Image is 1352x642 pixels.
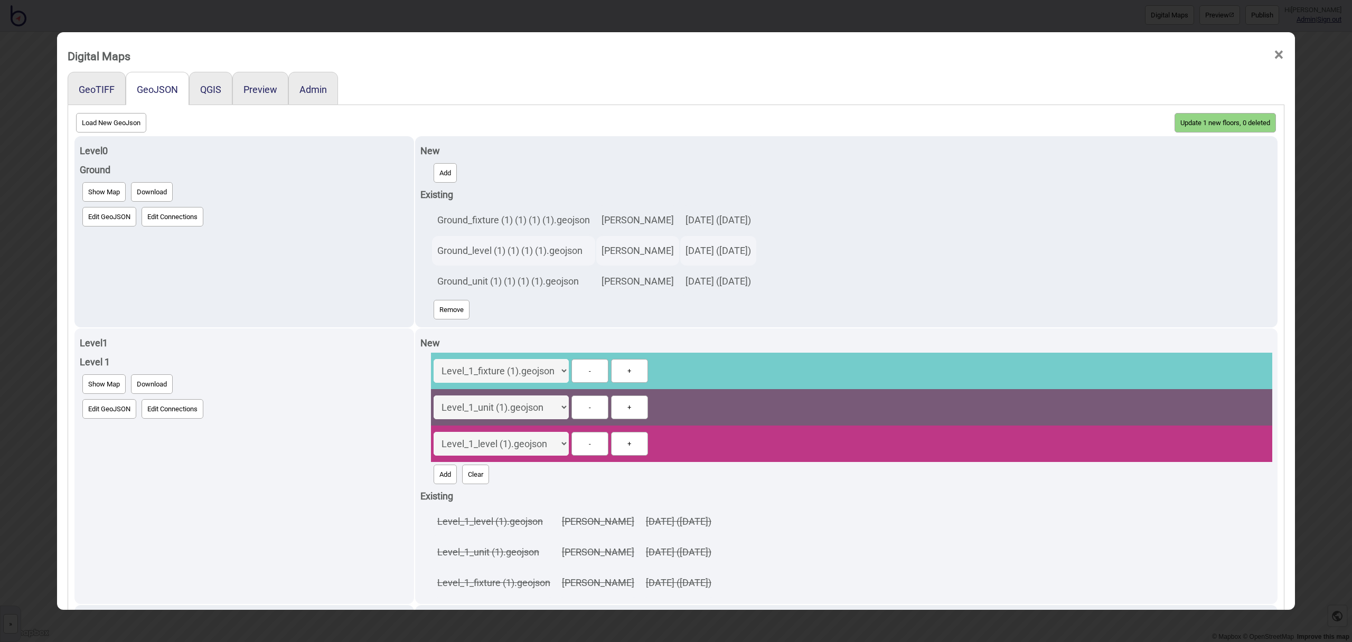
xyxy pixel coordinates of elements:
button: Download [131,374,173,394]
button: + [611,395,648,419]
button: Edit GeoJSON [82,207,136,226]
button: - [571,359,608,383]
td: [PERSON_NAME] [596,205,679,235]
button: Update 1 new floors, 0 deleted [1175,113,1276,133]
a: Edit Connections [139,204,206,229]
strong: Existing [420,189,453,200]
td: [PERSON_NAME] [557,507,640,536]
td: [DATE] ([DATE]) [641,507,717,536]
td: [DATE] ([DATE]) [680,236,756,266]
button: Edit Connections [142,399,203,419]
td: Level_1_fixture (1).geojson [432,568,556,598]
button: Edit GeoJSON [82,399,136,419]
button: Show Map [82,374,126,394]
span: × [1273,37,1284,72]
button: + [611,359,648,383]
td: [PERSON_NAME] [596,267,679,296]
button: Add [434,465,457,484]
button: Edit Connections [142,207,203,226]
strong: Existing [420,490,453,502]
span: Show Map [88,380,120,388]
td: Ground_unit (1) (1) (1) (1).geojson [432,267,595,296]
td: Ground_fixture (1) (1) (1) (1).geojson [432,205,595,235]
strong: New [420,337,440,348]
td: Ground_level (1) (1) (1) (1).geojson [432,236,595,266]
button: GeoJSON [137,84,178,95]
span: Show Map [88,188,120,196]
button: GeoTIFF [79,84,115,95]
button: Remove [434,300,470,319]
td: [PERSON_NAME] [557,537,640,567]
button: Clear [462,465,489,484]
button: Download [131,182,173,202]
button: Preview [243,84,277,95]
strong: New [420,145,440,156]
button: Admin [299,84,327,95]
button: Load New GeoJson [76,113,146,133]
button: Add [434,163,457,183]
td: [DATE] ([DATE]) [680,205,756,235]
button: - [571,432,608,456]
div: Level 0 [80,141,409,160]
div: Level 1 [80,334,409,353]
button: - [571,395,608,419]
div: Ground [80,160,409,180]
button: + [611,432,648,456]
td: [DATE] ([DATE]) [641,568,717,598]
td: [DATE] ([DATE]) [641,537,717,567]
div: Level 1 [80,353,409,372]
td: [PERSON_NAME] [596,236,679,266]
button: QGIS [200,84,221,95]
button: Show Map [82,182,126,202]
div: Digital Maps [68,45,130,68]
td: [DATE] ([DATE]) [680,267,756,296]
td: [PERSON_NAME] [557,568,640,598]
a: Edit Connections [139,396,206,421]
td: Level_1_level (1).geojson [432,507,556,536]
td: Level_1_unit (1).geojson [432,537,556,567]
